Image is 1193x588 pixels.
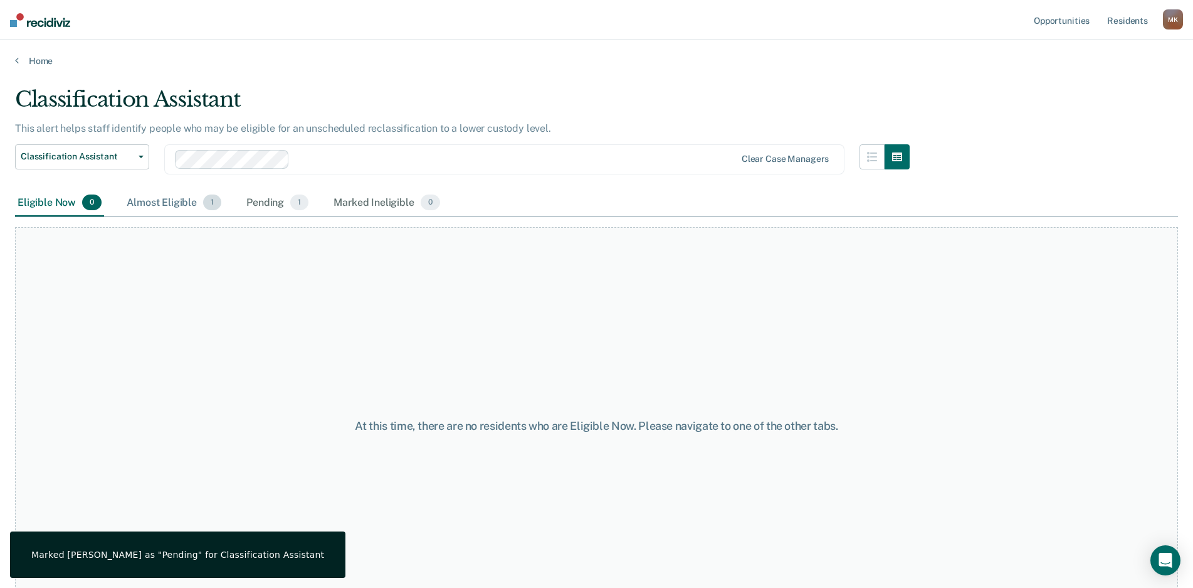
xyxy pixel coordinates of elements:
span: 1 [203,195,221,211]
div: Almost Eligible [124,190,224,217]
div: Open Intercom Messenger [1150,545,1180,575]
div: Pending [244,190,311,217]
img: Recidiviz [10,13,70,27]
span: Classification Assistant [21,151,134,162]
div: Clear case managers [742,154,829,164]
a: Home [15,55,1178,67]
div: Marked Ineligible [331,190,443,217]
p: This alert helps staff identify people who may be eligible for an unscheduled reclassification to... [15,122,551,134]
div: Marked [PERSON_NAME] as "Pending" for Classification Assistant [31,549,324,560]
div: M K [1163,9,1183,29]
span: 0 [82,195,102,211]
span: 0 [421,195,440,211]
div: At this time, there are no residents who are Eligible Now. Please navigate to one of the other tabs. [306,419,887,433]
div: Eligible Now [15,190,104,217]
div: Classification Assistant [15,87,910,122]
span: 1 [290,195,308,211]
